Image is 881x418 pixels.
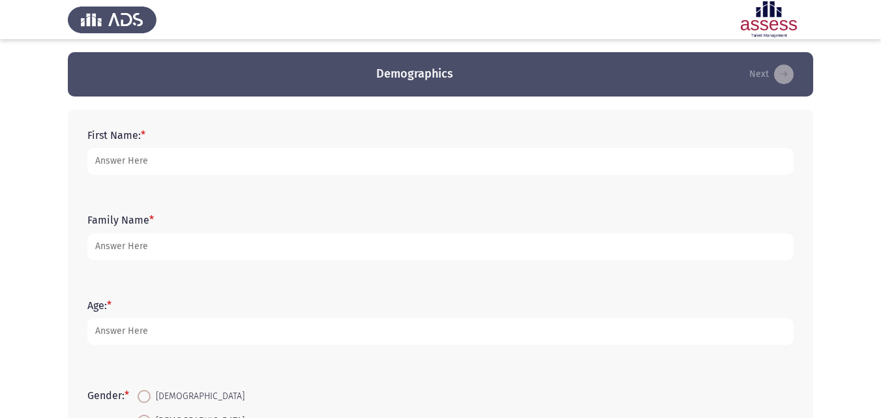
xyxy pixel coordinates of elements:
button: load next page [745,64,798,85]
label: Age: [87,299,112,312]
input: add answer text [87,318,794,345]
span: [DEMOGRAPHIC_DATA] [151,389,245,404]
input: add answer text [87,233,794,260]
h3: Demographics [376,66,453,82]
img: Assess Talent Management logo [68,1,157,38]
label: Gender: [87,389,129,402]
input: add answer text [87,148,794,175]
img: Assessment logo of ASSESS English Language Assessment - Comprehension (Advanced - IB) [724,1,813,38]
label: Family Name [87,214,154,226]
label: First Name: [87,129,145,142]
